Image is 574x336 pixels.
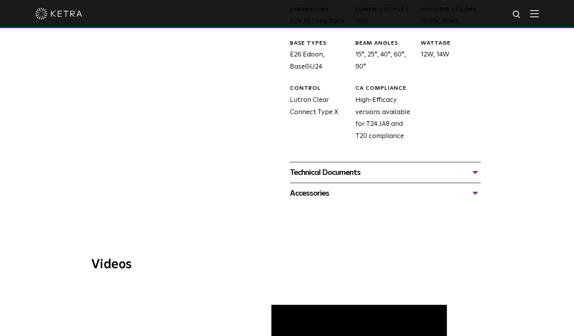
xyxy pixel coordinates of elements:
div: Lutron Clear Connect Type X [284,85,349,142]
div: E26 Edison, BaseGU24 [284,40,349,73]
div: BEAM ANGLES [355,40,415,47]
h3: Videos [91,258,483,271]
div: 12W, 14W [415,40,480,73]
img: Hamburger%20Nav.svg [530,10,539,17]
div: Technical Documents [290,166,481,179]
div: CONTROL [290,85,349,93]
div: 15°, 25°, 40°, 60°, 90° [349,40,415,73]
div: CA COMPLIANCE [355,85,415,93]
div: BASE TYPES [290,40,349,47]
div: High-Efficacy versions available for T24 JA8 and T20 compliance [349,85,415,142]
div: WATTAGE [421,40,480,47]
div: Accessories [290,187,481,200]
img: search icon [512,10,522,20]
img: ketra-logo-2019-white [35,8,82,20]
